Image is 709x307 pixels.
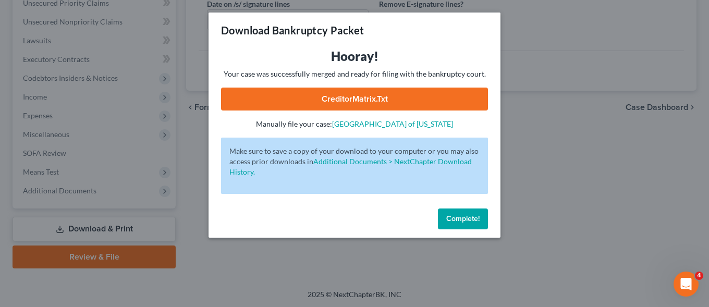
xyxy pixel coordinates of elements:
[221,48,488,65] h3: Hooray!
[438,208,488,229] button: Complete!
[446,214,480,223] span: Complete!
[332,119,453,128] a: [GEOGRAPHIC_DATA] of [US_STATE]
[229,146,480,177] p: Make sure to save a copy of your download to your computer or you may also access prior downloads in
[674,272,699,297] iframe: Intercom live chat
[221,119,488,129] p: Manually file your case:
[221,88,488,110] a: CreditorMatrix.txt
[221,23,364,38] h3: Download Bankruptcy Packet
[221,69,488,79] p: Your case was successfully merged and ready for filing with the bankruptcy court.
[695,272,703,280] span: 4
[229,157,472,176] a: Additional Documents > NextChapter Download History.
